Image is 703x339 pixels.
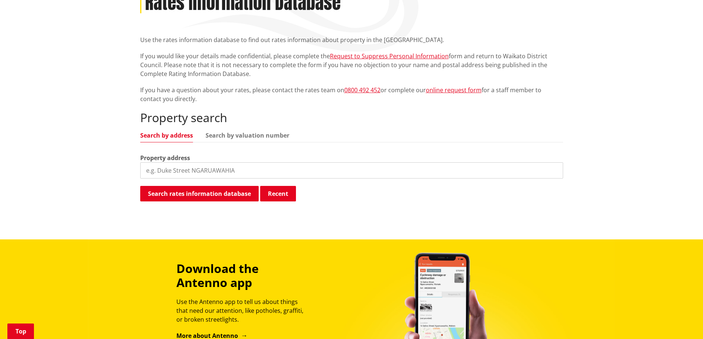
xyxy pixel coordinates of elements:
[426,86,482,94] a: online request form
[140,153,190,162] label: Property address
[206,132,289,138] a: Search by valuation number
[140,86,563,103] p: If you have a question about your rates, please contact the rates team on or complete our for a s...
[7,324,34,339] a: Top
[669,308,696,335] iframe: Messenger Launcher
[140,35,563,44] p: Use the rates information database to find out rates information about property in the [GEOGRAPHI...
[140,52,563,78] p: If you would like your details made confidential, please complete the form and return to Waikato ...
[140,132,193,138] a: Search by address
[140,111,563,125] h2: Property search
[260,186,296,201] button: Recent
[176,297,310,324] p: Use the Antenno app to tell us about things that need our attention, like potholes, graffiti, or ...
[140,186,259,201] button: Search rates information database
[140,162,563,179] input: e.g. Duke Street NGARUAWAHIA
[344,86,380,94] a: 0800 492 452
[176,262,310,290] h3: Download the Antenno app
[330,52,449,60] a: Request to Suppress Personal Information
